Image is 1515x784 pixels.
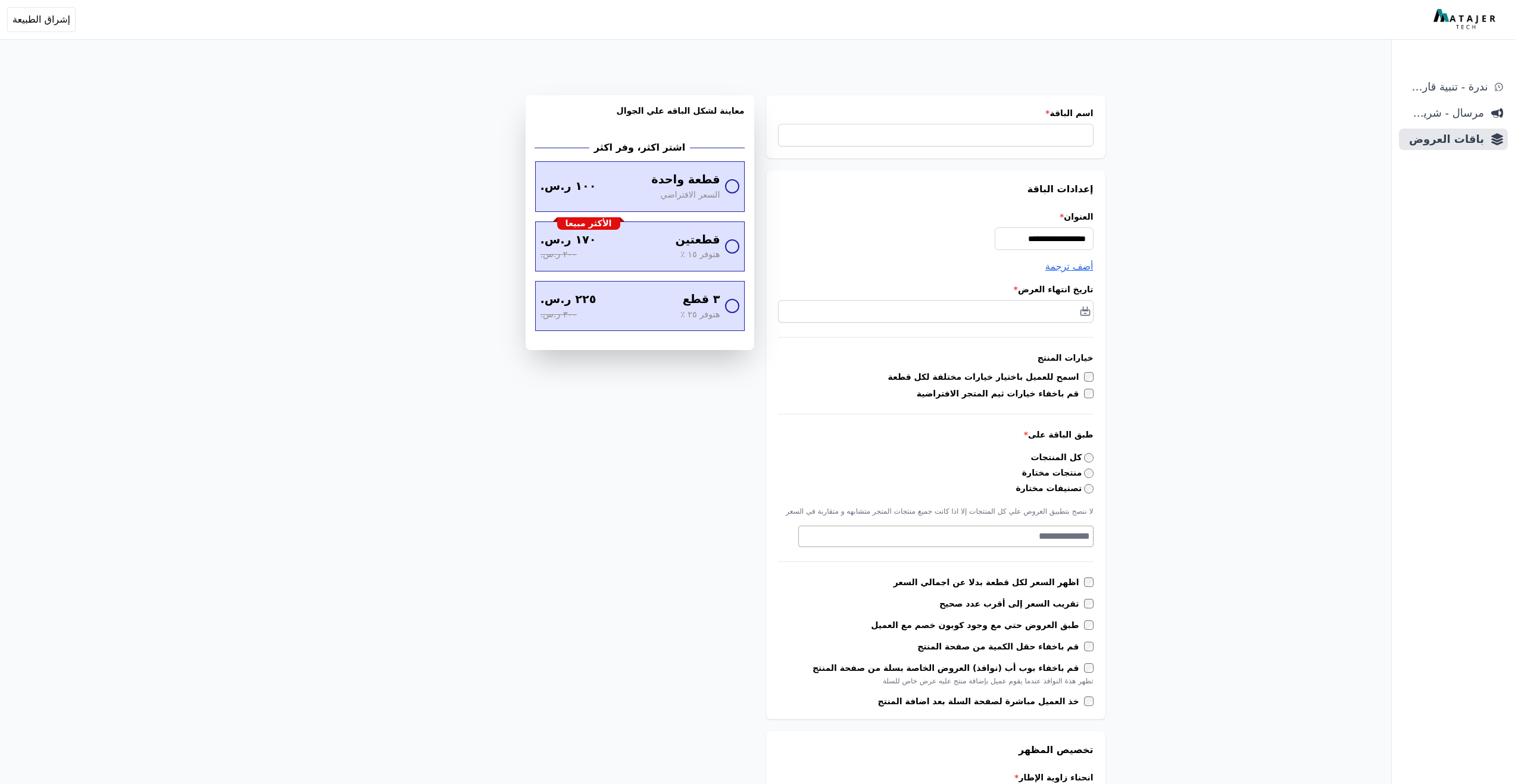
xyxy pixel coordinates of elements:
h3: خيارات المنتج [778,352,1094,364]
h3: تخصيص المظهر [778,743,1094,757]
label: كل المنتجات [1031,451,1094,464]
span: ندرة - تنبية قارب علي النفاذ [1404,79,1488,95]
h3: إعدادات الباقة [778,182,1094,196]
span: هتوفر ٢٥ ٪ [680,308,720,321]
span: السعر الافتراضي [660,189,720,202]
div: الأكثر مبيعا [557,217,620,230]
label: قم باخفاء بوب أب (نوافذ) العروض الخاصة بسلة من صفحة المنتج [813,662,1084,674]
label: انحناء زاوية الإطار [778,771,1094,783]
span: ٣ قطع [683,291,720,308]
span: ١٠٠ ر.س. [541,178,596,195]
p: لا ننصح بتطبيق العروض علي كل المنتجات إلا اذا كانت جميع منتجات المتجر متشابهه و متقاربة في السعر [778,507,1094,516]
span: هتوفر ١٥ ٪ [680,248,720,261]
h2: اشتر اكثر، وفر اكثر [589,140,690,155]
img: MatajerTech Logo [1433,9,1498,30]
span: إشراق الطبيعة [13,13,70,27]
label: اظهر السعر لكل قطعة بدلا عن اجمالي السعر [894,576,1084,588]
span: ٣٠٠ ر.س. [541,308,577,321]
label: تقريب السعر إلى أقرب عدد صحيح [939,598,1084,610]
label: اسمح للعميل باختيار خيارات مختلفة لكل قطعة [888,371,1084,383]
div: تظهر هذة النوافذ عندما يقوم عميل بإضافة منتج عليه عرض خاص للسلة [778,676,1094,686]
input: منتجات مختارة [1084,468,1094,478]
label: طبق الباقة على [778,429,1094,441]
label: تاريخ انتهاء العرض [778,283,1094,295]
span: أضف ترجمة [1045,261,1094,272]
span: ٢٠٠ ر.س. [541,248,577,261]
span: قطعتين [675,232,720,249]
h3: معاينة لشكل الباقه علي الجوال [535,105,745,131]
label: تصنيفات مختارة [1016,482,1094,495]
input: كل المنتجات [1084,453,1094,463]
button: أضف ترجمة [1045,260,1094,274]
label: قم باخفاء خيارات ثيم المتجر الافتراضية [917,388,1084,399]
label: منتجات مختارة [1022,467,1094,479]
span: مرسال - شريط دعاية [1404,105,1484,121]
span: ٢٢٥ ر.س. [541,291,596,308]
textarea: Search [799,529,1090,544]
label: اسم الباقة [778,107,1094,119]
label: العنوان [778,211,1094,223]
span: قطعة واحدة [651,171,720,189]
button: إشراق الطبيعة [7,7,76,32]
label: قم باخفاء حقل الكمية من صفحة المنتج [917,641,1083,652]
span: ١٧٠ ر.س. [541,232,596,249]
span: باقات العروض [1404,131,1484,148]
label: خذ العميل مباشرة لصفحة السلة بعد اضافة المنتج [878,695,1084,707]
input: تصنيفات مختارة [1084,484,1094,493]
label: طبق العروض حتي مع وجود كوبون خصم مع العميل [871,619,1083,631]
